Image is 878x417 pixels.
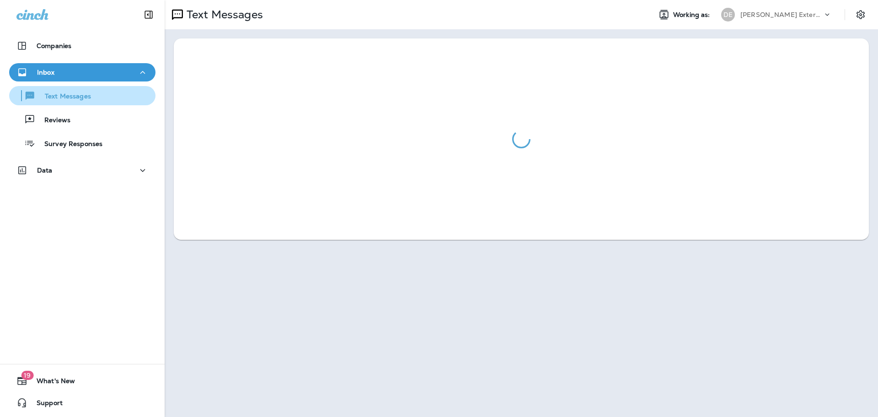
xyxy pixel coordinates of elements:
button: Reviews [9,110,155,129]
p: Survey Responses [35,140,102,149]
button: Settings [852,6,869,23]
p: Companies [37,42,71,49]
span: What's New [27,377,75,388]
button: Inbox [9,63,155,81]
button: Data [9,161,155,179]
div: DE [721,8,735,22]
button: Survey Responses [9,134,155,153]
p: Text Messages [183,8,263,22]
p: Data [37,167,53,174]
button: Text Messages [9,86,155,105]
span: 19 [21,371,33,380]
span: Support [27,399,63,410]
button: 19What's New [9,372,155,390]
button: Companies [9,37,155,55]
p: Reviews [35,116,70,125]
span: Working as: [673,11,712,19]
p: [PERSON_NAME] Exterminating [740,11,823,18]
button: Collapse Sidebar [136,5,161,24]
p: Inbox [37,69,54,76]
button: Support [9,394,155,412]
p: Text Messages [36,92,91,101]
